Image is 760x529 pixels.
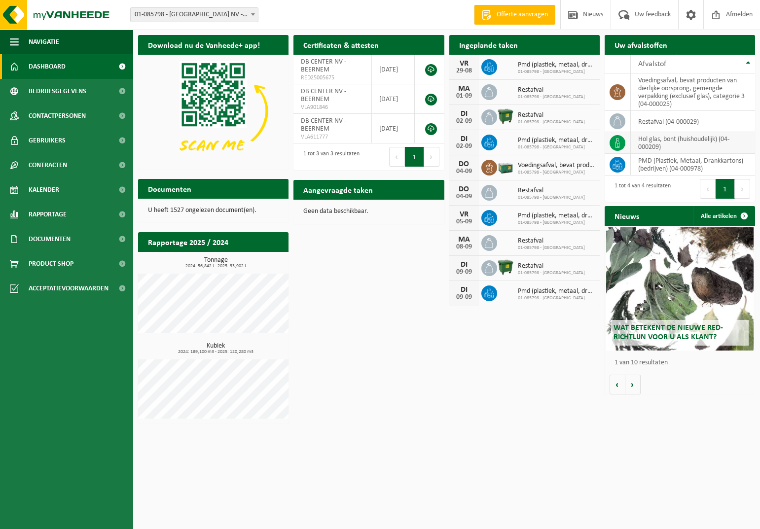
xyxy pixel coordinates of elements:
a: Offerte aanvragen [474,5,555,25]
div: DI [454,286,474,294]
img: WB-1100-HPE-GN-01 [497,259,514,276]
span: Offerte aanvragen [494,10,550,20]
span: DB CENTER NV - BEERNEM [301,88,346,103]
span: Gebruikers [29,128,66,153]
span: 01-085798 - [GEOGRAPHIC_DATA] [518,144,595,150]
h2: Nieuws [605,206,649,225]
div: DO [454,185,474,193]
span: Pmd (plastiek, metaal, drankkartons) (bedrijven) [518,287,595,295]
span: 01-085798 - [GEOGRAPHIC_DATA] [518,220,595,226]
span: 01-085798 - [GEOGRAPHIC_DATA] [518,245,585,251]
span: RED25005675 [301,74,364,82]
span: 01-085798 - [GEOGRAPHIC_DATA] [518,69,595,75]
img: PB-LB-0680-HPE-GN-01 [497,158,514,175]
span: 2024: 56,842 t - 2025: 33,902 t [143,264,289,269]
p: 1 van 10 resultaten [615,359,750,366]
td: [DATE] [372,84,415,114]
div: 1 tot 4 van 4 resultaten [610,178,671,200]
span: Contracten [29,153,67,177]
span: 01-085798 - [GEOGRAPHIC_DATA] [518,270,585,276]
div: VR [454,211,474,218]
span: Pmd (plastiek, metaal, drankkartons) (bedrijven) [518,212,595,220]
button: Volgende [625,375,641,394]
div: MA [454,236,474,244]
button: 1 [716,179,735,199]
h2: Certificaten & attesten [293,35,389,54]
span: 01-085798 - [GEOGRAPHIC_DATA] [518,170,595,176]
div: 29-08 [454,68,474,74]
button: Next [424,147,439,167]
div: DI [454,135,474,143]
span: Kalender [29,177,59,202]
div: MA [454,85,474,93]
div: 02-09 [454,143,474,150]
span: Dashboard [29,54,66,79]
span: 01-085798 - [GEOGRAPHIC_DATA] [518,195,585,201]
td: PMD (Plastiek, Metaal, Drankkartons) (bedrijven) (04-000978) [631,154,755,176]
div: 09-09 [454,269,474,276]
h2: Ingeplande taken [449,35,528,54]
a: Wat betekent de nieuwe RED-richtlijn voor u als klant? [606,227,754,351]
span: 01-085798 - [GEOGRAPHIC_DATA] [518,94,585,100]
div: DO [454,160,474,168]
a: Bekijk rapportage [215,251,288,271]
span: Restafval [518,187,585,195]
div: VR [454,60,474,68]
img: WB-1100-HPE-GN-01 [497,108,514,125]
span: 01-085798 - [GEOGRAPHIC_DATA] [518,295,595,301]
div: 05-09 [454,218,474,225]
span: Navigatie [29,30,59,54]
span: VLA901846 [301,104,364,111]
span: Bedrijfsgegevens [29,79,86,104]
h2: Rapportage 2025 / 2024 [138,232,238,251]
p: U heeft 1527 ongelezen document(en). [148,207,279,214]
button: Previous [389,147,405,167]
span: 01-085798 - [GEOGRAPHIC_DATA] [518,119,585,125]
button: Next [735,179,750,199]
div: 04-09 [454,193,474,200]
span: 01-085798 - DB CENTER NV - BEERNEM [131,8,258,22]
span: Voedingsafval, bevat producten van dierlijke oorsprong, gemengde verpakking (exc... [518,162,595,170]
span: DB CENTER NV - BEERNEM [301,58,346,73]
h2: Uw afvalstoffen [605,35,677,54]
h2: Aangevraagde taken [293,180,383,199]
span: Restafval [518,237,585,245]
a: Alle artikelen [693,206,754,226]
td: voedingsafval, bevat producten van dierlijke oorsprong, gemengde verpakking (exclusief glas), cat... [631,73,755,111]
span: Pmd (plastiek, metaal, drankkartons) (bedrijven) [518,137,595,144]
span: Pmd (plastiek, metaal, drankkartons) (bedrijven) [518,61,595,69]
div: 04-09 [454,168,474,175]
div: DI [454,261,474,269]
span: Wat betekent de nieuwe RED-richtlijn voor u als klant? [614,324,723,341]
td: [DATE] [372,114,415,143]
span: 2024: 189,100 m3 - 2025: 120,280 m3 [143,350,289,354]
span: Restafval [518,86,585,94]
h3: Tonnage [143,257,289,269]
div: DI [454,110,474,118]
span: Product Shop [29,251,73,276]
span: VLA611777 [301,133,364,141]
div: 08-09 [454,244,474,250]
p: Geen data beschikbaar. [303,208,434,215]
td: [DATE] [372,55,415,84]
h2: Download nu de Vanheede+ app! [138,35,270,54]
span: Documenten [29,227,71,251]
span: Rapportage [29,202,67,227]
button: 1 [405,147,424,167]
span: Contactpersonen [29,104,86,128]
div: 01-09 [454,93,474,100]
span: 01-085798 - DB CENTER NV - BEERNEM [130,7,258,22]
button: Previous [700,179,716,199]
h3: Kubiek [143,343,289,354]
span: Restafval [518,262,585,270]
span: DB CENTER NV - BEERNEM [301,117,346,133]
span: Restafval [518,111,585,119]
span: Afvalstof [638,60,666,68]
td: hol glas, bont (huishoudelijk) (04-000209) [631,132,755,154]
td: restafval (04-000029) [631,111,755,132]
img: Download de VHEPlus App [138,55,289,168]
span: Acceptatievoorwaarden [29,276,109,301]
div: 1 tot 3 van 3 resultaten [298,146,360,168]
h2: Documenten [138,179,201,198]
div: 02-09 [454,118,474,125]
